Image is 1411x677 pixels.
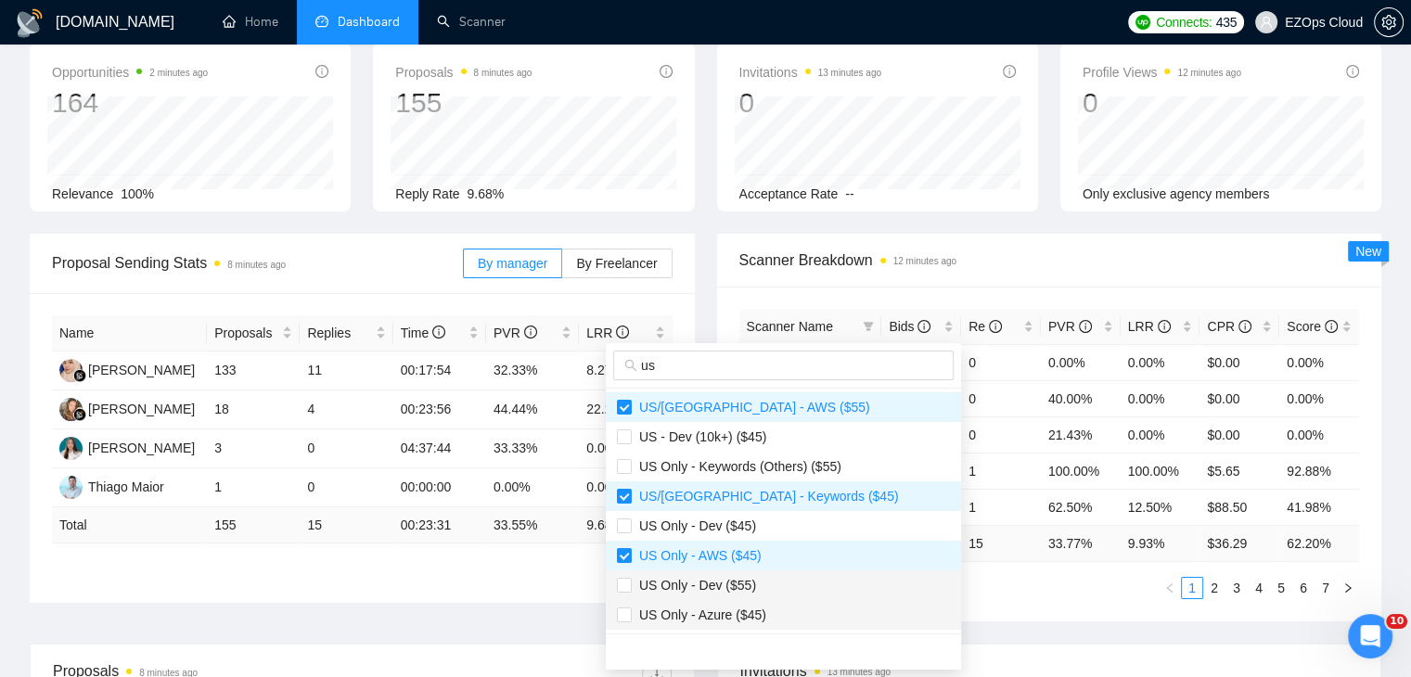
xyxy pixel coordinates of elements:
[52,507,207,543] td: Total
[393,468,486,507] td: 00:00:00
[917,320,930,333] span: info-circle
[1121,525,1200,561] td: 9.93 %
[632,400,870,415] span: US/[GEOGRAPHIC_DATA] - AWS ($55)
[59,440,195,454] a: TA[PERSON_NAME]
[300,315,392,351] th: Replies
[1325,320,1338,333] span: info-circle
[88,438,195,458] div: [PERSON_NAME]
[1079,320,1092,333] span: info-circle
[223,14,278,30] a: homeHome
[1226,578,1247,598] a: 3
[1041,380,1121,416] td: 40.00%
[73,369,86,382] img: gigradar-bm.png
[88,360,195,380] div: [PERSON_NAME]
[579,468,672,507] td: 0.00%
[961,416,1041,453] td: 0
[1270,577,1292,599] li: 5
[59,401,195,415] a: NK[PERSON_NAME]
[149,68,208,78] time: 2 minutes ago
[1156,12,1212,32] span: Connects:
[1199,525,1279,561] td: $ 36.29
[961,453,1041,489] td: 1
[207,429,300,468] td: 3
[524,326,537,338] span: info-circle
[474,68,532,78] time: 8 minutes ago
[1279,344,1359,380] td: 0.00%
[632,459,841,474] span: US Only - Keywords (Others) ($55)
[845,186,853,201] span: --
[1374,7,1404,37] button: setting
[632,607,766,622] span: US Only - Azure ($45)
[1337,577,1359,599] li: Next Page
[52,186,113,201] span: Relevance
[1337,577,1359,599] button: right
[739,61,881,83] span: Invitations
[73,408,86,421] img: gigradar-bm.png
[1207,319,1251,334] span: CPR
[859,313,878,340] span: filter
[59,362,195,377] a: AJ[PERSON_NAME]
[576,256,657,271] span: By Freelancer
[1215,12,1236,32] span: 435
[88,477,164,497] div: Thiago Maior
[1181,577,1203,599] li: 1
[579,351,672,390] td: 8.27%
[1121,489,1200,525] td: 12.50%
[1041,453,1121,489] td: 100.00%
[632,489,899,504] span: US/[GEOGRAPHIC_DATA] - Keywords ($45)
[300,351,392,390] td: 11
[632,548,762,563] span: US Only - AWS ($45)
[207,507,300,543] td: 155
[1121,416,1200,453] td: 0.00%
[437,14,506,30] a: searchScanner
[486,468,579,507] td: 0.00%
[88,399,195,419] div: [PERSON_NAME]
[207,390,300,429] td: 18
[307,323,371,343] span: Replies
[486,390,579,429] td: 44.44%
[624,359,637,372] span: search
[1121,453,1200,489] td: 100.00%
[579,429,672,468] td: 0.00%
[1121,344,1200,380] td: 0.00%
[660,65,673,78] span: info-circle
[478,256,547,271] span: By manager
[52,61,208,83] span: Opportunities
[1279,380,1359,416] td: 0.00%
[1135,15,1150,30] img: upwork-logo.png
[863,321,874,332] span: filter
[632,518,756,533] span: US Only - Dev ($45)
[52,251,463,275] span: Proposal Sending Stats
[989,320,1002,333] span: info-circle
[468,186,505,201] span: 9.68%
[494,326,537,340] span: PVR
[1386,614,1407,629] span: 10
[393,507,486,543] td: 00:23:31
[300,507,392,543] td: 15
[632,429,766,444] span: US - Dev (10k+) ($45)
[1003,65,1016,78] span: info-circle
[632,578,756,593] span: US Only - Dev ($55)
[961,525,1041,561] td: 15
[739,186,839,201] span: Acceptance Rate
[1199,380,1279,416] td: $0.00
[432,326,445,338] span: info-circle
[52,85,208,121] div: 164
[961,380,1041,416] td: 0
[1158,320,1171,333] span: info-circle
[1287,319,1337,334] span: Score
[1225,577,1248,599] li: 3
[214,323,278,343] span: Proposals
[1249,578,1269,598] a: 4
[1159,577,1181,599] li: Previous Page
[59,359,83,382] img: AJ
[1271,578,1291,598] a: 5
[579,390,672,429] td: 22.22%
[1348,614,1392,658] iframe: Intercom live chat
[616,326,629,338] span: info-circle
[1041,525,1121,561] td: 33.77 %
[395,61,532,83] span: Proposals
[207,315,300,351] th: Proposals
[1199,453,1279,489] td: $5.65
[1204,578,1225,598] a: 2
